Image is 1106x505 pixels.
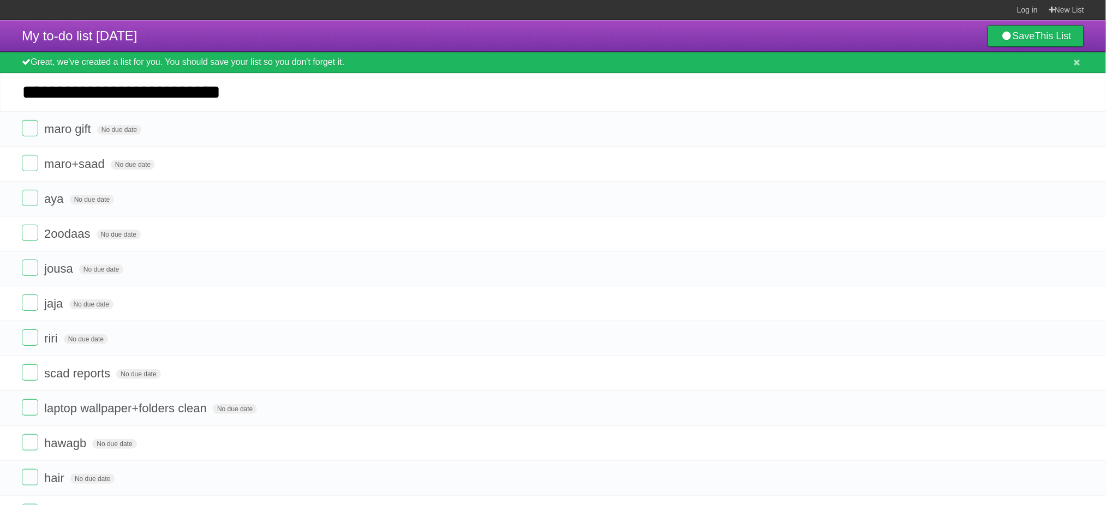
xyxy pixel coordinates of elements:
[44,122,94,136] span: maro gift
[44,227,93,241] span: 2oodaas
[22,434,38,450] label: Done
[92,439,136,449] span: No due date
[64,334,108,344] span: No due date
[97,125,141,135] span: No due date
[111,160,155,170] span: No due date
[44,157,107,171] span: maro+saad
[22,120,38,136] label: Done
[22,155,38,171] label: Done
[79,264,123,274] span: No due date
[22,399,38,416] label: Done
[44,297,65,310] span: jaja
[44,332,60,345] span: riri
[22,294,38,311] label: Done
[988,25,1084,47] a: SaveThis List
[116,369,160,379] span: No due date
[44,262,76,275] span: jousa
[22,260,38,276] label: Done
[44,192,66,206] span: aya
[69,299,113,309] span: No due date
[22,469,38,485] label: Done
[44,366,113,380] span: scad reports
[97,230,141,239] span: No due date
[22,329,38,346] label: Done
[44,401,210,415] span: laptop wallpaper+folders clean
[22,364,38,381] label: Done
[22,225,38,241] label: Done
[70,474,115,484] span: No due date
[44,436,89,450] span: hawagb
[22,190,38,206] label: Done
[22,28,137,43] span: My to-do list [DATE]
[70,195,114,205] span: No due date
[44,471,67,485] span: hair
[1035,31,1072,41] b: This List
[213,404,257,414] span: No due date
